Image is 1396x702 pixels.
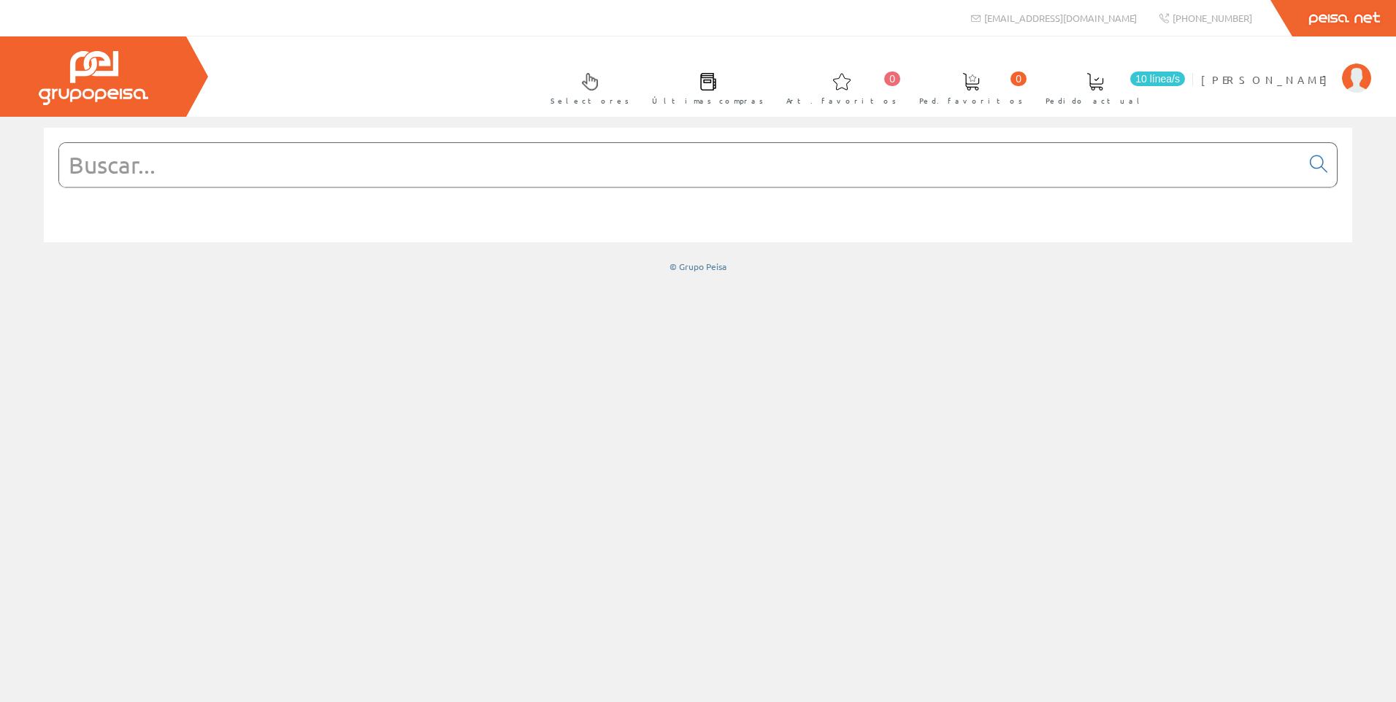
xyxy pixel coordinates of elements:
a: [PERSON_NAME] [1201,61,1371,74]
span: Ped. favoritos [919,93,1023,108]
a: 10 línea/s Pedido actual [1031,61,1189,114]
span: Pedido actual [1046,93,1145,108]
span: Selectores [551,93,629,108]
div: © Grupo Peisa [44,261,1352,273]
img: Grupo Peisa [39,51,148,105]
span: [EMAIL_ADDRESS][DOMAIN_NAME] [984,12,1137,24]
span: Art. favoritos [786,93,897,108]
a: Últimas compras [637,61,771,114]
span: 10 línea/s [1130,72,1185,86]
span: [PHONE_NUMBER] [1173,12,1252,24]
span: Últimas compras [652,93,764,108]
a: Selectores [536,61,637,114]
span: 0 [884,72,900,86]
input: Buscar... [59,143,1301,187]
span: [PERSON_NAME] [1201,72,1335,87]
span: 0 [1010,72,1027,86]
